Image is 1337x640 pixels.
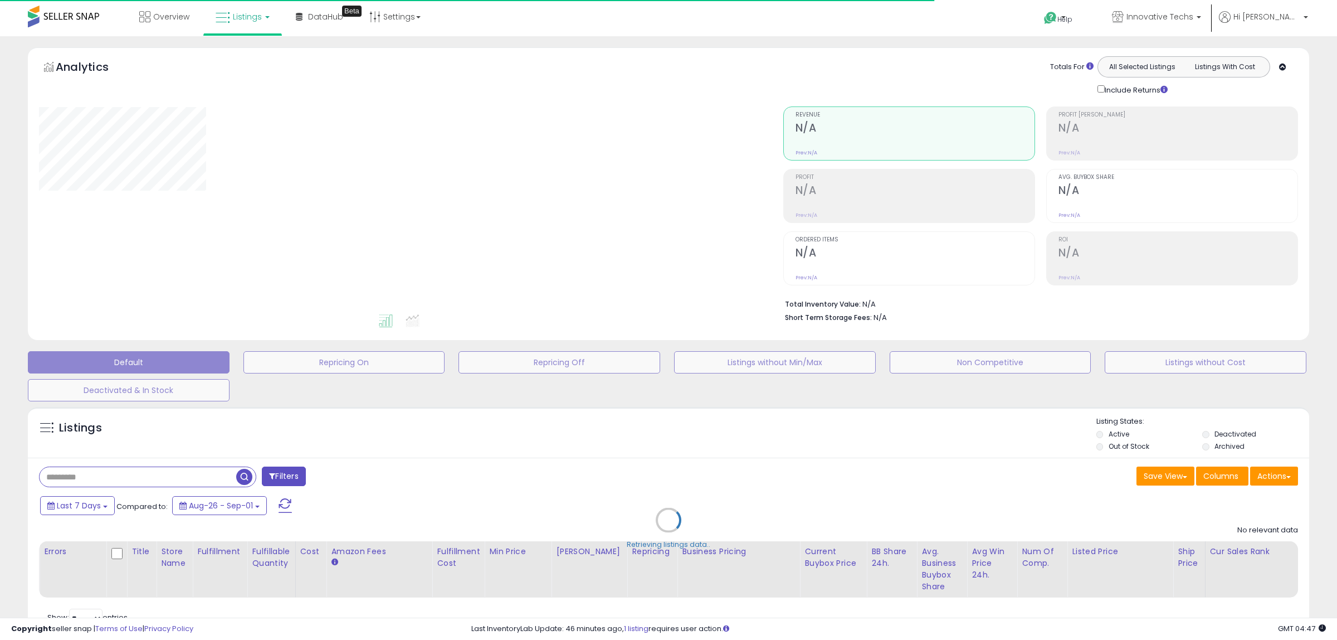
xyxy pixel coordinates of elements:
[153,11,189,22] span: Overview
[874,312,887,323] span: N/A
[1058,246,1297,261] h2: N/A
[1035,3,1094,36] a: Help
[1058,122,1297,137] h2: N/A
[1126,11,1193,22] span: Innovative Techs
[1105,351,1306,374] button: Listings without Cost
[674,351,876,374] button: Listings without Min/Max
[56,59,130,77] h5: Analytics
[11,624,193,634] div: seller snap | |
[1058,112,1297,118] span: Profit [PERSON_NAME]
[28,351,230,374] button: Default
[1183,60,1266,74] button: Listings With Cost
[1101,60,1184,74] button: All Selected Listings
[1058,274,1080,281] small: Prev: N/A
[1233,11,1300,22] span: Hi [PERSON_NAME]
[11,623,52,634] strong: Copyright
[890,351,1091,374] button: Non Competitive
[458,351,660,374] button: Repricing Off
[785,313,872,322] b: Short Term Storage Fees:
[796,149,817,156] small: Prev: N/A
[796,274,817,281] small: Prev: N/A
[796,112,1035,118] span: Revenue
[1058,237,1297,243] span: ROI
[1219,11,1308,36] a: Hi [PERSON_NAME]
[785,299,861,309] b: Total Inventory Value:
[796,122,1035,137] h2: N/A
[796,246,1035,261] h2: N/A
[796,212,817,219] small: Prev: N/A
[1089,83,1181,95] div: Include Returns
[785,297,1290,310] li: N/A
[28,379,230,401] button: Deactivated & In Stock
[342,6,362,17] div: Tooltip anchor
[796,184,1035,199] h2: N/A
[1043,11,1057,25] i: Get Help
[1058,184,1297,199] h2: N/A
[233,11,262,22] span: Listings
[1050,62,1094,72] div: Totals For
[243,351,445,374] button: Repricing On
[796,237,1035,243] span: Ordered Items
[627,540,710,550] div: Retrieving listings data..
[308,11,343,22] span: DataHub
[1058,149,1080,156] small: Prev: N/A
[796,174,1035,181] span: Profit
[1058,174,1297,181] span: Avg. Buybox Share
[1058,212,1080,219] small: Prev: N/A
[1057,14,1072,24] span: Help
